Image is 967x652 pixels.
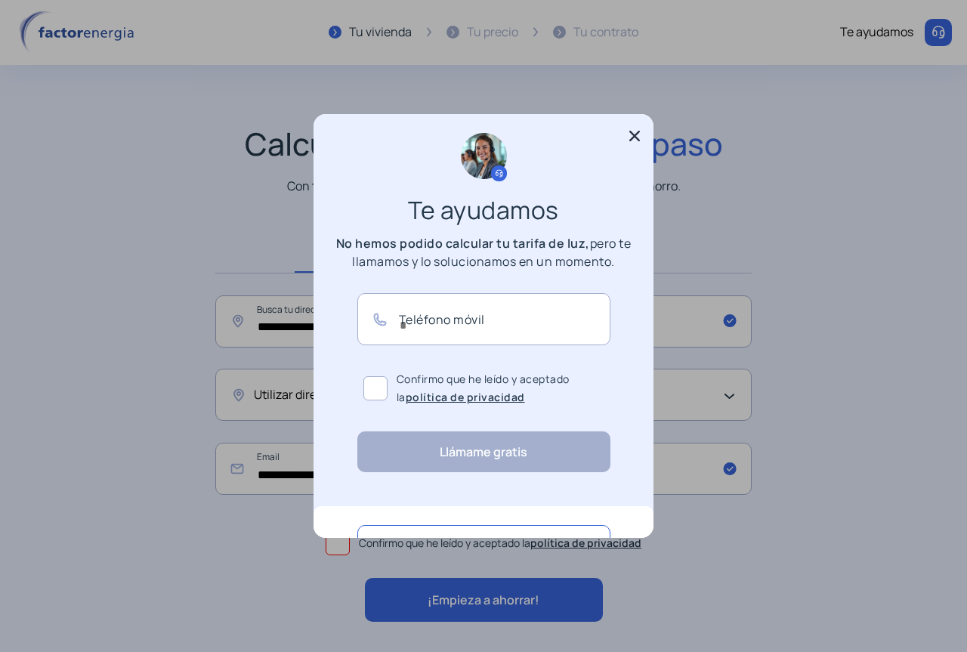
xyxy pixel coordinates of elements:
[336,235,590,252] b: No hemos podido calcular tu tarifa de luz,
[406,390,525,404] a: política de privacidad
[357,525,610,567] button: Llama gratis al 900 850 000
[332,234,635,270] p: pero te llamamos y lo solucionamos en un momento.
[397,370,604,406] span: Confirmo que he leído y aceptado la
[348,201,619,219] h3: Te ayudamos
